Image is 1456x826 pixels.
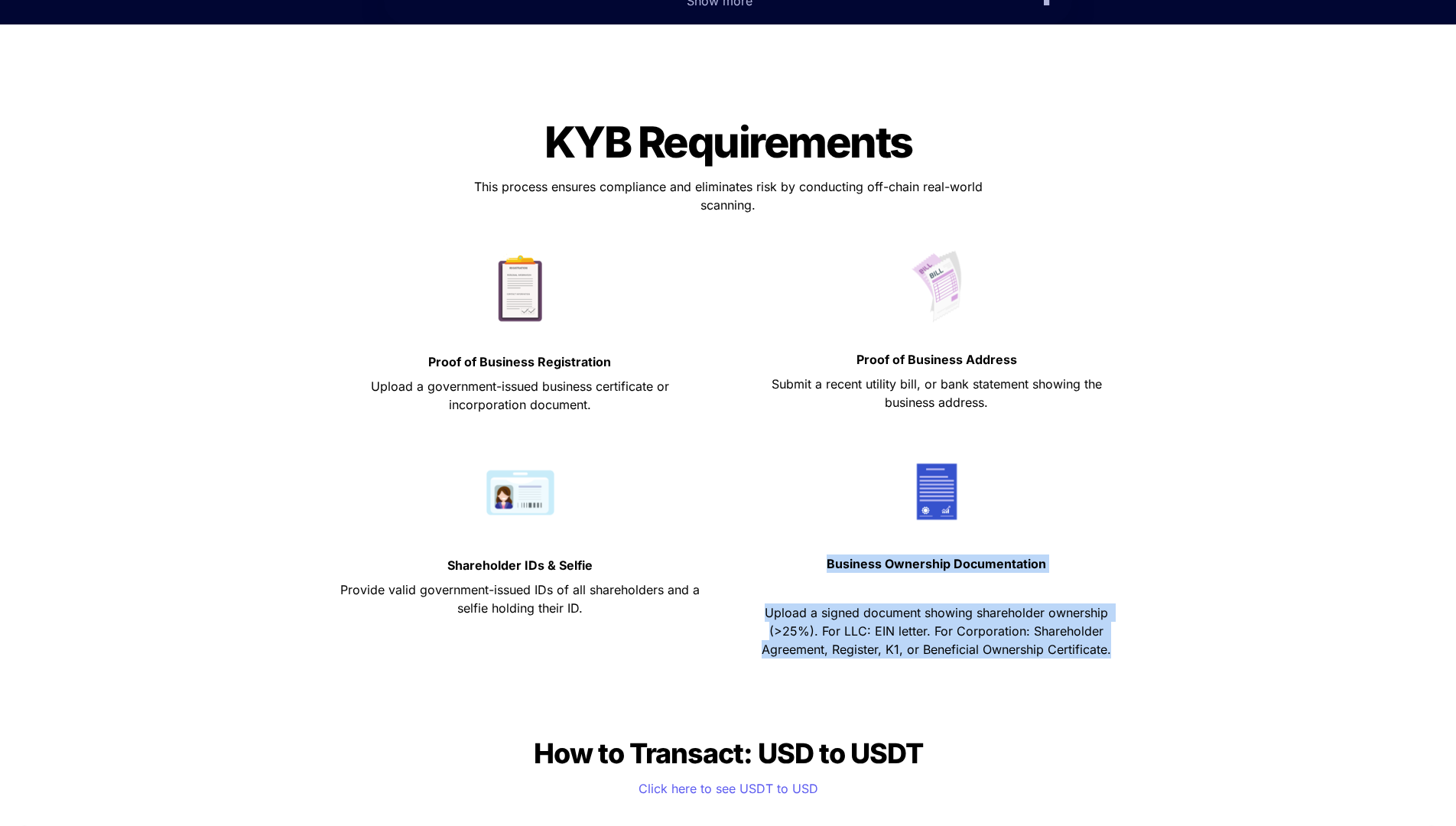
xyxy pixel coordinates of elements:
[447,558,593,573] strong: Shareholder IDs & Selfie
[762,605,1112,657] span: Upload a signed document showing shareholder ownership (>25%). For LLC: EIN letter. For Corporati...
[856,352,1017,367] strong: Proof of Business Address
[639,781,818,796] a: Click here to see USDT to USD
[772,376,1106,410] span: Submit a recent utility bill, or bank statement showing the business address.
[534,737,923,770] span: How to Transact: USD to USDT
[544,116,912,168] span: KYB Requirements
[827,556,1046,571] strong: Business Ownership Documentation
[428,354,611,369] strong: Proof of Business Registration
[474,179,986,213] span: This process ensures compliance and eliminates risk by conducting off-chain real-world scanning.
[371,379,673,412] span: Upload a government-issued business certificate or incorporation document.
[340,582,704,616] span: Provide valid government-issued IDs of all shareholders and a selfie holding their ID.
